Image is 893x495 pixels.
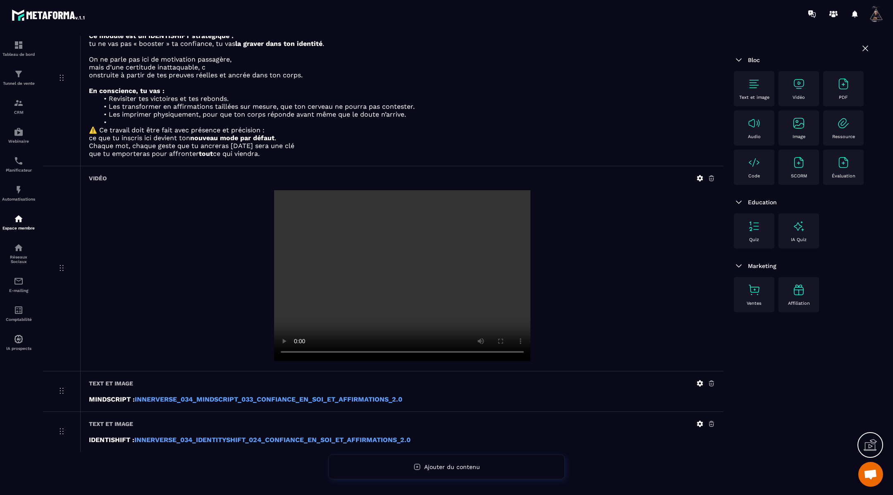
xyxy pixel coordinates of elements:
[748,173,760,179] p: Code
[14,69,24,79] img: formation
[14,127,24,137] img: automations
[2,139,35,143] p: Webinaire
[89,134,715,142] p: ce que tu inscris ici devient ton .
[2,299,35,328] a: accountantaccountantComptabilité
[2,34,35,63] a: formationformationTableau de bord
[89,150,715,158] p: que tu emporteras pour affronter ce qui viendra.
[2,150,35,179] a: schedulerschedulerPlanificateur
[793,134,805,139] p: Image
[837,117,850,130] img: text-image no-wra
[99,110,715,118] li: Les imprimer physiquement, pour que ton corps réponde avant même que le doute n’arrive.
[2,346,35,351] p: IA prospects
[792,283,805,297] img: text-image
[14,98,24,108] img: formation
[14,214,24,224] img: automations
[734,197,744,207] img: arrow-down
[235,40,322,48] strong: la graver dans ton identité
[832,134,855,139] p: Ressource
[2,52,35,57] p: Tableau de bord
[14,185,24,195] img: automations
[2,63,35,92] a: formationformationTunnel de vente
[2,255,35,264] p: Réseaux Sociaux
[739,95,769,100] p: Text et image
[14,243,24,253] img: social-network
[99,95,715,103] li: Revisiter tes victoires et tes rebonds.
[2,317,35,322] p: Comptabilité
[89,32,234,40] strong: Ce module est un IDENTISHIFT stratégique :
[89,126,715,134] p: ⚠️ Ce travail doit être fait avec présence et précision :
[792,220,805,233] img: text-image
[89,142,715,150] p: Chaque mot, chaque geste que tu ancreras [DATE] sera une clé
[747,77,761,91] img: text-image no-wra
[14,276,24,286] img: email
[14,305,24,315] img: accountant
[793,95,805,100] p: Vidéo
[837,156,850,169] img: text-image no-wra
[2,226,35,230] p: Espace membre
[2,121,35,150] a: automationsautomationsWebinaire
[12,7,86,22] img: logo
[748,134,761,139] p: Audio
[832,173,855,179] p: Évaluation
[190,134,275,142] strong: nouveau mode par défaut
[748,57,760,63] span: Bloc
[837,77,850,91] img: text-image no-wra
[89,40,715,48] p: tu ne vas pas « booster » ta confiance, tu vas .
[858,462,883,487] a: Ouvrir le chat
[99,103,715,110] li: Les transformer en affirmations taillées sur mesure, que ton cerveau ne pourra pas contester.
[2,110,35,115] p: CRM
[89,87,165,95] strong: En conscience, tu vas :
[791,237,807,242] p: IA Quiz
[2,197,35,201] p: Automatisations
[2,288,35,293] p: E-mailing
[89,380,133,387] h6: Text et image
[839,95,848,100] p: PDF
[14,40,24,50] img: formation
[89,175,107,182] h6: Vidéo
[792,77,805,91] img: text-image no-wra
[747,156,761,169] img: text-image no-wra
[14,334,24,344] img: automations
[2,179,35,208] a: automationsautomationsAutomatisations
[791,173,807,179] p: SCORM
[89,421,133,427] h6: Text et image
[747,117,761,130] img: text-image no-wra
[749,237,759,242] p: Quiz
[734,261,744,271] img: arrow-down
[2,208,35,237] a: automationsautomationsEspace membre
[747,301,762,306] p: Ventes
[424,464,480,470] span: Ajouter du contenu
[89,63,715,71] p: mais d’une certitude inattaquable, c
[747,283,761,297] img: text-image no-wra
[2,92,35,121] a: formationformationCRM
[748,199,777,206] span: Education
[89,436,134,444] strong: IDENTISHIFT :
[14,156,24,166] img: scheduler
[199,150,213,158] strong: tout
[2,237,35,270] a: social-networksocial-networkRéseaux Sociaux
[89,55,715,63] p: On ne parle pas ici de motivation passagère,
[748,263,776,269] span: Marketing
[135,395,402,403] a: INNERVERSE_034_MINDSCRIPT_033_CONFIANCE_EN_SOI_ET_AFFIRMATIONS_2.0
[2,81,35,86] p: Tunnel de vente
[747,220,761,233] img: text-image no-wra
[792,117,805,130] img: text-image no-wra
[89,395,135,403] strong: MINDSCRIPT :
[89,71,715,79] p: onstruite à partir de tes preuves réelles et ancrée dans ton corps.
[788,301,810,306] p: Affiliation
[2,270,35,299] a: emailemailE-mailing
[134,436,411,444] a: INNERVERSE_034_IDENTITYSHIFT_024_CONFIANCE_EN_SOI_ET_AFFIRMATIONS_2.0
[734,55,744,65] img: arrow-down
[2,168,35,172] p: Planificateur
[792,156,805,169] img: text-image no-wra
